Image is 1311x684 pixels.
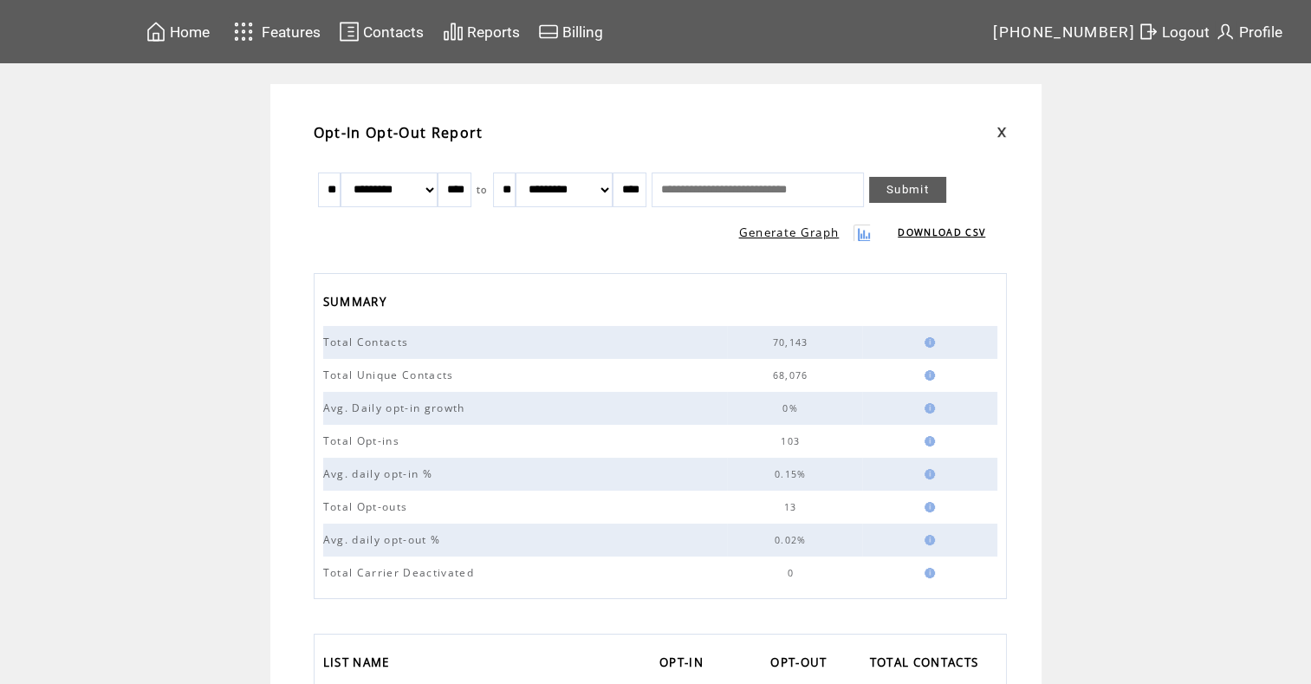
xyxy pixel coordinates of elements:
[787,567,797,579] span: 0
[323,532,445,547] span: Avg. daily opt-out %
[1138,21,1158,42] img: exit.svg
[781,435,804,447] span: 103
[323,368,458,382] span: Total Unique Contacts
[1162,23,1210,41] span: Logout
[363,23,424,41] span: Contacts
[919,469,935,479] img: help.gif
[323,401,470,415] span: Avg. Daily opt-in growth
[146,21,166,42] img: home.svg
[919,337,935,348] img: help.gif
[739,225,840,240] a: Generate Graph
[775,534,811,546] span: 0.02%
[898,226,985,238] a: DOWNLOAD CSV
[314,123,484,142] span: Opt-In Opt-Out Report
[323,499,412,514] span: Total Opt-outs
[440,18,522,45] a: Reports
[229,17,259,46] img: features.svg
[323,466,437,481] span: Avg. daily opt-in %
[773,369,813,381] span: 68,076
[919,568,935,578] img: help.gif
[535,18,606,45] a: Billing
[770,650,835,679] a: OPT-OUT
[443,21,464,42] img: chart.svg
[538,21,559,42] img: creidtcard.svg
[919,436,935,446] img: help.gif
[170,23,210,41] span: Home
[323,650,399,679] a: LIST NAME
[659,650,712,679] a: OPT-IN
[770,650,831,679] span: OPT-OUT
[477,184,488,196] span: to
[226,15,324,49] a: Features
[336,18,426,45] a: Contacts
[919,535,935,545] img: help.gif
[1212,18,1285,45] a: Profile
[323,650,394,679] span: LIST NAME
[143,18,212,45] a: Home
[339,21,360,42] img: contacts.svg
[562,23,603,41] span: Billing
[775,468,811,480] span: 0.15%
[870,650,988,679] a: TOTAL CONTACTS
[919,502,935,512] img: help.gif
[869,177,946,203] a: Submit
[919,403,935,414] img: help.gif
[1215,21,1236,42] img: profile.svg
[1239,23,1282,41] span: Profile
[773,336,813,349] span: 70,143
[782,402,802,414] span: 0%
[323,290,391,318] span: SUMMARY
[993,23,1135,41] span: [PHONE_NUMBER]
[467,23,520,41] span: Reports
[919,370,935,381] img: help.gif
[323,433,404,448] span: Total Opt-ins
[262,23,321,41] span: Features
[1135,18,1212,45] a: Logout
[784,501,802,513] span: 13
[870,650,983,679] span: TOTAL CONTACTS
[323,335,413,349] span: Total Contacts
[323,565,478,580] span: Total Carrier Deactivated
[659,650,708,679] span: OPT-IN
